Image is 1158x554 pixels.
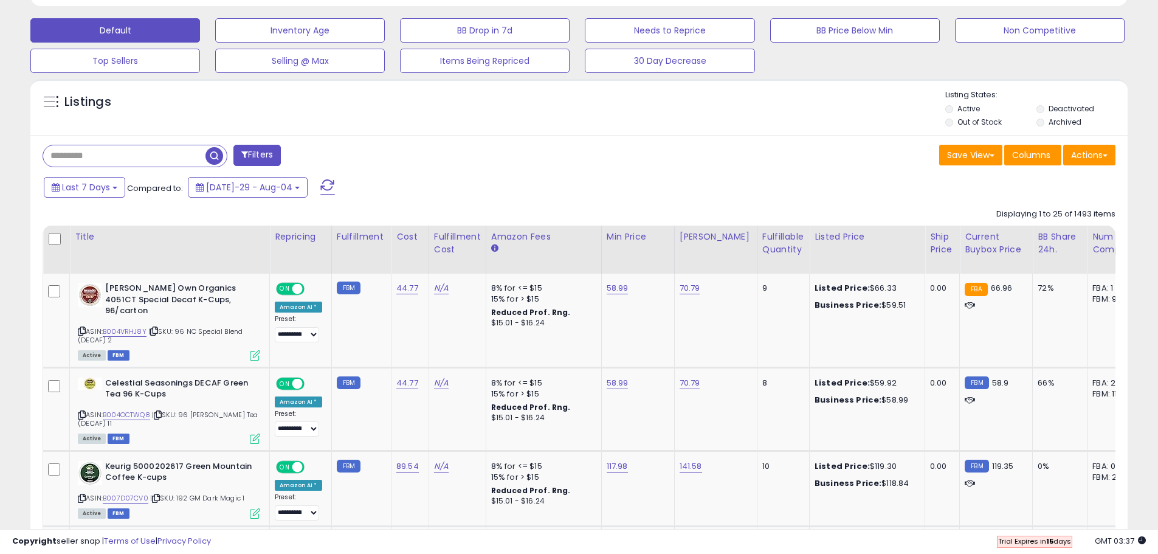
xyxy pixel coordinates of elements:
div: 0.00 [930,378,950,389]
a: 44.77 [396,282,418,294]
small: FBM [965,376,988,389]
div: 8% for <= $15 [491,283,592,294]
div: 9 [762,283,800,294]
button: Filters [233,145,281,166]
div: 0% [1038,461,1078,472]
span: [DATE]-29 - Aug-04 [206,181,292,193]
div: Fulfillable Quantity [762,230,804,256]
div: Amazon AI * [275,480,322,491]
a: 89.54 [396,460,419,473]
label: Deactivated [1049,103,1094,114]
button: Inventory Age [215,18,385,43]
span: OFF [303,462,322,472]
span: | SKU: 96 NC Special Blend (DECAF) 2 [78,327,243,345]
div: ASIN: [78,461,260,518]
small: FBM [965,460,988,473]
button: [DATE]-29 - Aug-04 [188,177,308,198]
a: N/A [434,282,449,294]
button: BB Drop in 7d [400,18,570,43]
button: Columns [1004,145,1061,165]
span: 58.9 [992,377,1009,389]
a: 117.98 [607,460,628,473]
span: ON [277,284,292,294]
b: Reduced Prof. Rng. [491,485,571,496]
div: 0.00 [930,283,950,294]
b: Listed Price: [815,377,870,389]
div: 8% for <= $15 [491,378,592,389]
span: 119.35 [992,460,1014,472]
div: $119.30 [815,461,915,472]
div: $118.84 [815,478,915,489]
span: Last 7 Days [62,181,110,193]
b: Listed Price: [815,282,870,294]
div: Current Buybox Price [965,230,1027,256]
small: FBM [337,376,360,389]
a: B007D07CV0 [103,493,148,504]
span: | SKU: 192 GM Dark Magic 1 [150,493,244,503]
button: Last 7 Days [44,177,125,198]
button: Non Competitive [955,18,1125,43]
small: FBM [337,460,360,473]
button: 30 Day Decrease [585,49,754,73]
div: Title [75,230,264,243]
img: 513BmslOURL._SL40_.jpg [78,283,102,307]
div: Amazon AI * [275,396,322,407]
b: Reduced Prof. Rng. [491,402,571,412]
b: 15 [1046,536,1053,546]
div: $59.92 [815,378,915,389]
label: Out of Stock [957,117,1002,127]
label: Active [957,103,980,114]
span: | SKU: 96 [PERSON_NAME] Tea (DECAF) 11 [78,410,258,428]
div: Amazon AI * [275,302,322,313]
div: $15.01 - $16.24 [491,496,592,507]
div: 15% for > $15 [491,294,592,305]
div: 8% for <= $15 [491,461,592,472]
div: 66% [1038,378,1078,389]
b: Keurig 5000202617 Green Mountain Coffee K-cups [105,461,253,486]
div: Cost [396,230,424,243]
b: [PERSON_NAME] Own Organics 4051CT Special Decaf K-Cups, 96/carton [105,283,253,320]
div: Ship Price [930,230,954,256]
div: ASIN: [78,283,260,359]
p: Listing States: [945,89,1128,101]
div: 8 [762,378,800,389]
a: Privacy Policy [157,535,211,547]
span: ON [277,462,292,472]
div: $15.01 - $16.24 [491,318,592,328]
span: FBM [108,434,129,444]
span: FBM [108,508,129,519]
span: Trial Expires in days [998,536,1071,546]
button: Items Being Repriced [400,49,570,73]
small: Amazon Fees. [491,243,498,254]
span: All listings currently available for purchase on Amazon [78,350,106,361]
a: B004OCTWQ8 [103,410,150,420]
a: Terms of Use [104,535,156,547]
b: Reduced Prof. Rng. [491,307,571,317]
div: 10 [762,461,800,472]
span: Compared to: [127,182,183,194]
div: $58.99 [815,395,915,406]
button: Selling @ Max [215,49,385,73]
small: FBA [965,283,987,296]
div: Amazon Fees [491,230,596,243]
div: 15% for > $15 [491,389,592,400]
div: $59.51 [815,300,915,311]
div: Repricing [275,230,326,243]
label: Archived [1049,117,1081,127]
strong: Copyright [12,535,57,547]
button: Top Sellers [30,49,200,73]
div: FBM: 9 [1092,294,1132,305]
div: seller snap | | [12,536,211,547]
div: Displaying 1 to 25 of 1493 items [996,209,1115,220]
button: Needs to Reprice [585,18,754,43]
div: FBA: 2 [1092,378,1132,389]
span: All listings currently available for purchase on Amazon [78,508,106,519]
b: Celestial Seasonings DECAF Green Tea 96 K-Cups [105,378,253,403]
div: Num of Comp. [1092,230,1137,256]
span: 66.96 [991,282,1013,294]
div: 15% for > $15 [491,472,592,483]
img: 41vh3GPVPNL._SL40_.jpg [78,461,102,485]
span: All listings currently available for purchase on Amazon [78,434,106,444]
small: FBM [337,282,360,294]
div: Fulfillment Cost [434,230,481,256]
